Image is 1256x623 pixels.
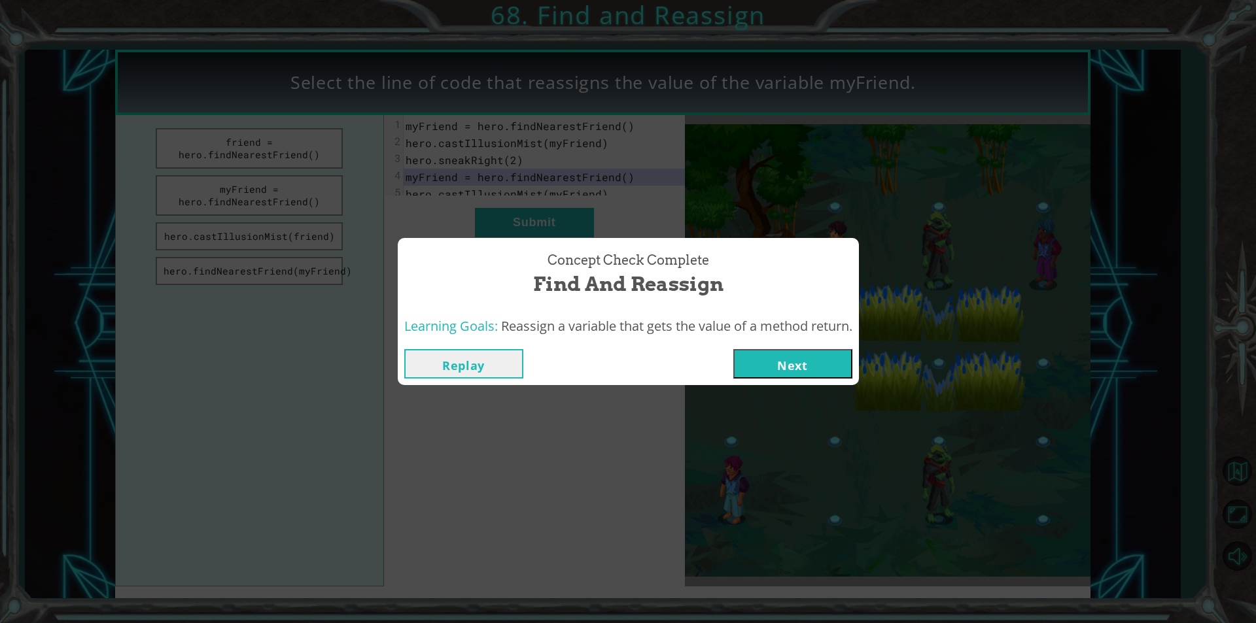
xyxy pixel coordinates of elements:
[404,317,498,335] span: Learning Goals:
[533,270,724,298] span: Find and Reassign
[548,251,709,270] span: Concept Check Complete
[404,349,523,379] button: Replay
[733,349,852,379] button: Next
[501,317,852,335] span: Reassign a variable that gets the value of a method return.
